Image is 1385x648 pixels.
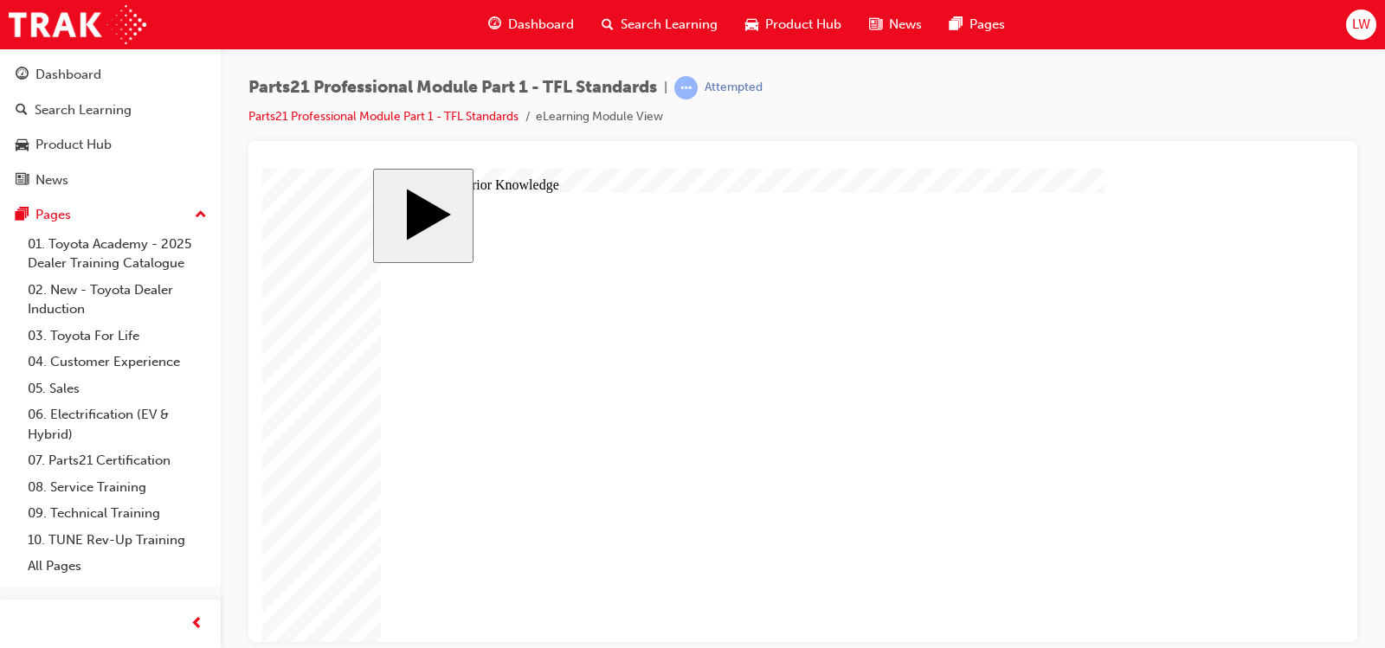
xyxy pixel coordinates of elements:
[664,78,667,98] span: |
[248,109,519,124] a: Parts21 Professional Module Part 1 - TFL Standards
[35,135,112,155] div: Product Hub
[21,553,214,580] a: All Pages
[889,15,922,35] span: News
[16,103,28,119] span: search-icon
[7,59,214,91] a: Dashboard
[35,205,71,225] div: Pages
[9,5,146,44] img: Trak
[21,474,214,501] a: 08. Service Training
[248,78,657,98] span: Parts21 Professional Module Part 1 - TFL Standards
[1346,10,1376,40] button: LW
[536,107,663,127] li: eLearning Module View
[7,94,214,126] a: Search Learning
[195,204,207,227] span: up-icon
[190,613,203,635] span: prev-icon
[21,349,214,375] a: 04. Customer Experience
[16,173,29,189] span: news-icon
[35,65,101,85] div: Dashboard
[21,231,214,277] a: 01. Toyota Academy - 2025 Dealer Training Catalogue
[16,67,29,83] span: guage-icon
[731,7,855,42] a: car-iconProduct Hub
[674,76,698,99] span: learningRecordVerb_ATTEMPT-icon
[21,447,214,474] a: 07. Parts21 Certification
[508,15,574,35] span: Dashboard
[588,7,731,42] a: search-iconSearch Learning
[21,401,214,447] a: 06. Electrification (EV & Hybrid)
[21,500,214,527] a: 09. Technical Training
[969,15,1005,35] span: Pages
[35,170,68,190] div: News
[1352,15,1370,35] span: LW
[855,7,936,42] a: news-iconNews
[7,199,214,231] button: Pages
[936,7,1019,42] a: pages-iconPages
[21,277,214,323] a: 02. New - Toyota Dealer Induction
[488,14,501,35] span: guage-icon
[745,14,758,35] span: car-icon
[7,129,214,161] a: Product Hub
[7,164,214,196] a: News
[16,138,29,153] span: car-icon
[621,15,718,35] span: Search Learning
[16,208,29,223] span: pages-icon
[21,375,214,402] a: 05. Sales
[602,14,614,35] span: search-icon
[7,55,214,199] button: DashboardSearch LearningProduct HubNews
[950,14,963,35] span: pages-icon
[765,15,841,35] span: Product Hub
[474,7,588,42] a: guage-iconDashboard
[21,323,214,350] a: 03. Toyota For Life
[35,100,132,120] div: Search Learning
[705,80,763,96] div: Attempted
[21,527,214,554] a: 10. TUNE Rev-Up Training
[869,14,882,35] span: news-icon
